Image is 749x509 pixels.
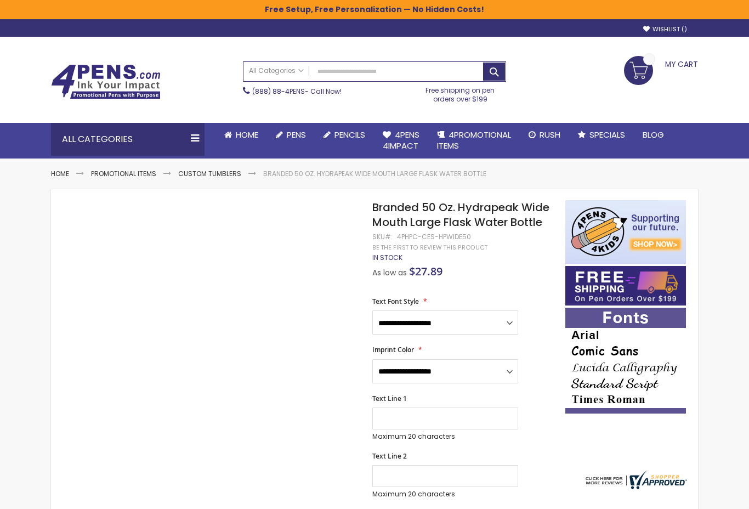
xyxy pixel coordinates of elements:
a: Custom Tumblers [178,169,241,178]
a: Home [215,123,267,147]
li: Branded 50 Oz. Hydrapeak Wide Mouth Large Flask Water Bottle [263,169,486,178]
span: Specials [589,129,625,140]
span: Rush [540,129,560,140]
a: Promotional Items [91,169,156,178]
img: 4Pens Custom Pens and Promotional Products [51,64,161,99]
img: 4pens.com widget logo [583,471,687,489]
a: Home [51,169,69,178]
span: $27.89 [409,264,442,279]
img: Free shipping on orders over $199 [565,266,686,306]
div: All Categories [51,123,205,156]
a: (888) 88-4PENS [252,87,305,96]
span: Home [236,129,258,140]
a: All Categories [243,62,309,80]
img: 4pens 4 kids [565,200,686,264]
a: 4PROMOTIONALITEMS [428,123,520,159]
img: font-personalization-examples [565,308,686,414]
a: Pens [267,123,315,147]
div: Free shipping on pen orders over $199 [415,82,507,104]
a: Wishlist [643,25,687,33]
span: Pens [287,129,306,140]
span: 4Pens 4impact [383,129,419,151]
span: Text Font Style [372,297,419,306]
span: All Categories [249,66,304,75]
a: Specials [569,123,634,147]
span: Blog [643,129,664,140]
span: - Call Now! [252,87,342,96]
span: Pencils [334,129,365,140]
span: In stock [372,253,402,262]
span: Imprint Color [372,345,414,354]
p: Maximum 20 characters [372,490,518,499]
a: Pencils [315,123,374,147]
span: Branded 50 Oz. Hydrapeak Wide Mouth Large Flask Water Bottle [372,200,549,230]
a: 4Pens4impact [374,123,428,159]
p: Maximum 20 characters [372,432,518,441]
span: As low as [372,267,407,278]
span: Text Line 1 [372,394,407,403]
div: Availability [372,253,402,262]
a: 4pens.com certificate URL [583,482,687,491]
strong: SKU [372,232,393,241]
span: 4PROMOTIONAL ITEMS [437,129,511,151]
a: Be the first to review this product [372,244,487,252]
div: 4PHPC-CES-HPWIDE50 [397,233,471,241]
a: Rush [520,123,569,147]
a: Blog [634,123,673,147]
span: Text Line 2 [372,451,407,461]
